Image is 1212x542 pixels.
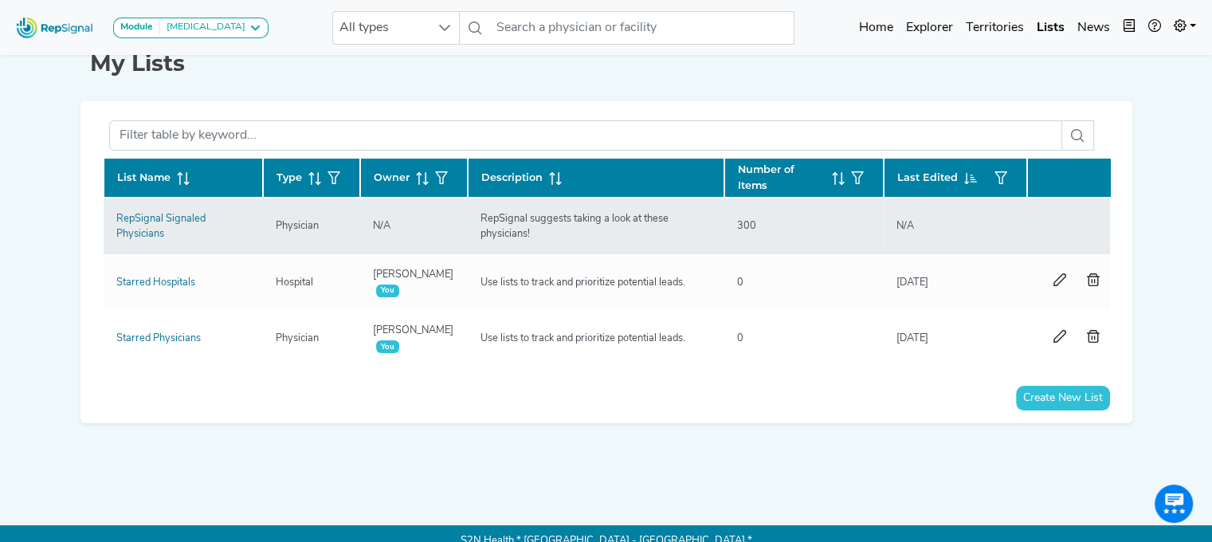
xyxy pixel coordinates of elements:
span: You [376,340,399,353]
span: Description [481,170,543,185]
div: 0 [728,331,753,346]
h1: My Lists [90,50,1123,77]
a: RepSignal Signaled Physicians [116,214,206,239]
div: N/A [363,218,400,234]
a: Starred Physicians [116,333,201,344]
div: 300 [728,218,766,234]
a: Lists [1030,12,1071,44]
a: Explorer [900,12,959,44]
div: Physician [266,218,328,234]
div: Physician [266,331,328,346]
div: [DATE] [887,331,938,346]
span: Number of Items [738,162,826,192]
div: Hospital [266,275,323,290]
button: Create New List [1016,386,1110,410]
div: N/A [887,218,924,234]
a: Starred Hospitals [116,277,195,288]
a: News [1071,12,1116,44]
span: All types [333,12,429,44]
span: Type [277,170,302,185]
span: Last Edited [897,170,958,185]
div: RepSignal suggests taking a look at these physicians! [471,211,721,242]
div: [PERSON_NAME] [363,267,465,297]
div: [MEDICAL_DATA] [160,22,245,34]
span: You [376,285,399,297]
input: Filter table by keyword... [109,120,1062,151]
div: Use lists to track and prioritize potential leads. [471,331,695,346]
a: Territories [959,12,1030,44]
strong: Module [120,22,153,32]
span: List Name [117,170,171,185]
div: [PERSON_NAME] [363,323,465,353]
button: Intel Book [1116,12,1142,44]
input: Search a physician or facility [490,11,794,45]
a: Home [853,12,900,44]
div: 0 [728,275,753,290]
div: Use lists to track and prioritize potential leads. [471,275,695,290]
div: [DATE] [887,275,938,290]
button: Module[MEDICAL_DATA] [113,18,269,38]
span: Owner [374,170,410,185]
